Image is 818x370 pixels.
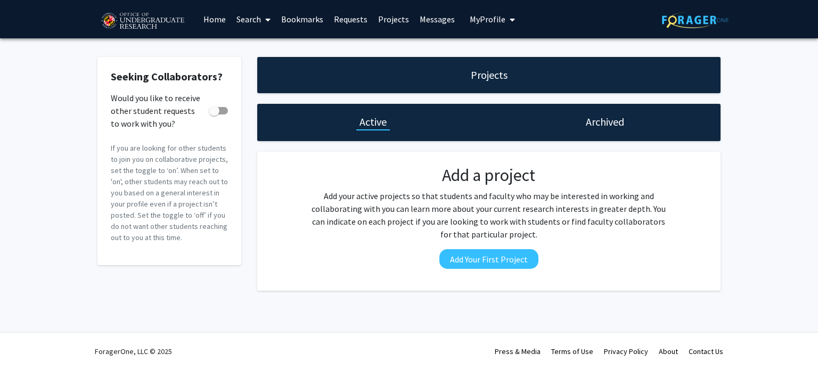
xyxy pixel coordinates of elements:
h1: Active [359,114,387,129]
p: Add your active projects so that students and faculty who may be interested in working and collab... [308,190,669,241]
h2: Add a project [308,165,669,185]
h1: Archived [586,114,624,129]
button: Add Your First Project [439,249,538,269]
a: Terms of Use [551,347,593,356]
a: Messages [414,1,460,38]
iframe: Chat [8,322,45,362]
a: Contact Us [689,347,723,356]
img: University of Maryland Logo [97,8,187,35]
a: Press & Media [495,347,541,356]
a: Projects [373,1,414,38]
a: Bookmarks [276,1,329,38]
h2: Seeking Collaborators? [111,70,228,83]
h1: Projects [471,68,508,83]
a: About [659,347,678,356]
span: Would you like to receive other student requests to work with you? [111,92,204,130]
a: Requests [329,1,373,38]
a: Home [198,1,231,38]
a: Privacy Policy [604,347,648,356]
img: ForagerOne Logo [662,12,729,28]
div: ForagerOne, LLC © 2025 [95,333,172,370]
p: If you are looking for other students to join you on collaborative projects, set the toggle to ‘o... [111,143,228,243]
span: My Profile [470,14,505,24]
a: Search [231,1,276,38]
